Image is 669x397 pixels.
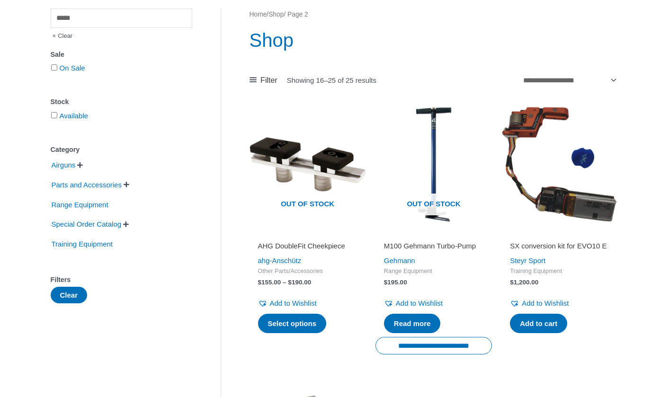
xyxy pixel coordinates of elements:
[384,256,415,265] a: Gehmann
[250,9,618,21] nav: Breadcrumb
[51,236,114,252] span: Training Equipment
[258,256,302,265] a: ahg-Anschütz
[51,64,57,71] input: On Sale
[51,160,77,168] a: Airguns
[384,267,483,275] span: Range Equipment
[51,220,123,228] a: Special Order Catalog
[510,297,569,310] a: Add to Wishlist
[123,221,129,228] span: 
[510,314,567,334] a: Add to cart: “SX conversion kit for EVO10 E”
[384,279,407,286] bdi: 195.00
[258,279,262,286] span: $
[51,143,192,157] div: Category
[60,64,85,72] a: On Sale
[51,239,114,247] a: Training Equipment
[510,279,538,286] bdi: 1,200.00
[258,314,327,334] a: Select options for “AHG DoubleFit Cheekpiece”
[258,279,281,286] bdi: 155.00
[283,279,286,286] span: –
[287,77,376,84] p: Showing 16–25 of 25 results
[51,157,77,173] span: Airguns
[510,241,609,254] a: SX conversion kit for EVO10 E
[510,241,609,251] h2: SX conversion kit for EVO10 E
[268,11,284,18] a: Shop
[510,267,609,275] span: Training Equipment
[77,162,83,168] span: 
[396,299,443,307] span: Add to Wishlist
[250,106,366,222] img: DoubleFit Cheekpiece
[384,228,483,239] iframe: Customer reviews powered by Trustpilot
[384,279,388,286] span: $
[124,181,129,188] span: 
[288,279,292,286] span: $
[383,194,485,215] span: Out of stock
[510,279,514,286] span: $
[288,279,311,286] bdi: 190.00
[258,241,357,251] h2: AHG DoubleFit Cheekpiece
[520,72,618,88] select: Shop order
[510,228,609,239] iframe: Customer reviews powered by Trustpilot
[250,73,277,88] a: Filter
[51,287,88,303] button: Clear
[60,112,89,120] a: Available
[260,73,277,88] span: Filter
[51,28,73,44] span: Clear
[257,194,359,215] span: Out of stock
[250,106,366,222] a: Out of stock
[375,106,492,222] img: M100 Gehmann Turbo-Pump
[384,297,443,310] a: Add to Wishlist
[384,314,441,334] a: Read more about “M100 Gehmann Turbo-Pump”
[51,197,109,213] span: Range Equipment
[522,299,569,307] span: Add to Wishlist
[250,27,618,53] h1: Shop
[51,216,123,232] span: Special Order Catalog
[51,48,192,62] div: Sale
[250,11,267,18] a: Home
[258,297,317,310] a: Add to Wishlist
[51,273,192,287] div: Filters
[384,241,483,251] h2: M100 Gehmann Turbo-Pump
[375,106,492,222] a: Out of stock
[270,299,317,307] span: Add to Wishlist
[51,177,123,193] span: Parts and Accessories
[510,256,545,265] a: Steyr Sport
[258,228,357,239] iframe: Customer reviews powered by Trustpilot
[258,267,357,275] span: Other Parts/Accessories
[501,106,618,222] img: SX conversion kit for EVO10 E
[51,112,57,118] input: Available
[51,95,192,109] div: Stock
[384,241,483,254] a: M100 Gehmann Turbo-Pump
[258,241,357,254] a: AHG DoubleFit Cheekpiece
[51,180,123,188] a: Parts and Accessories
[51,200,109,208] a: Range Equipment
